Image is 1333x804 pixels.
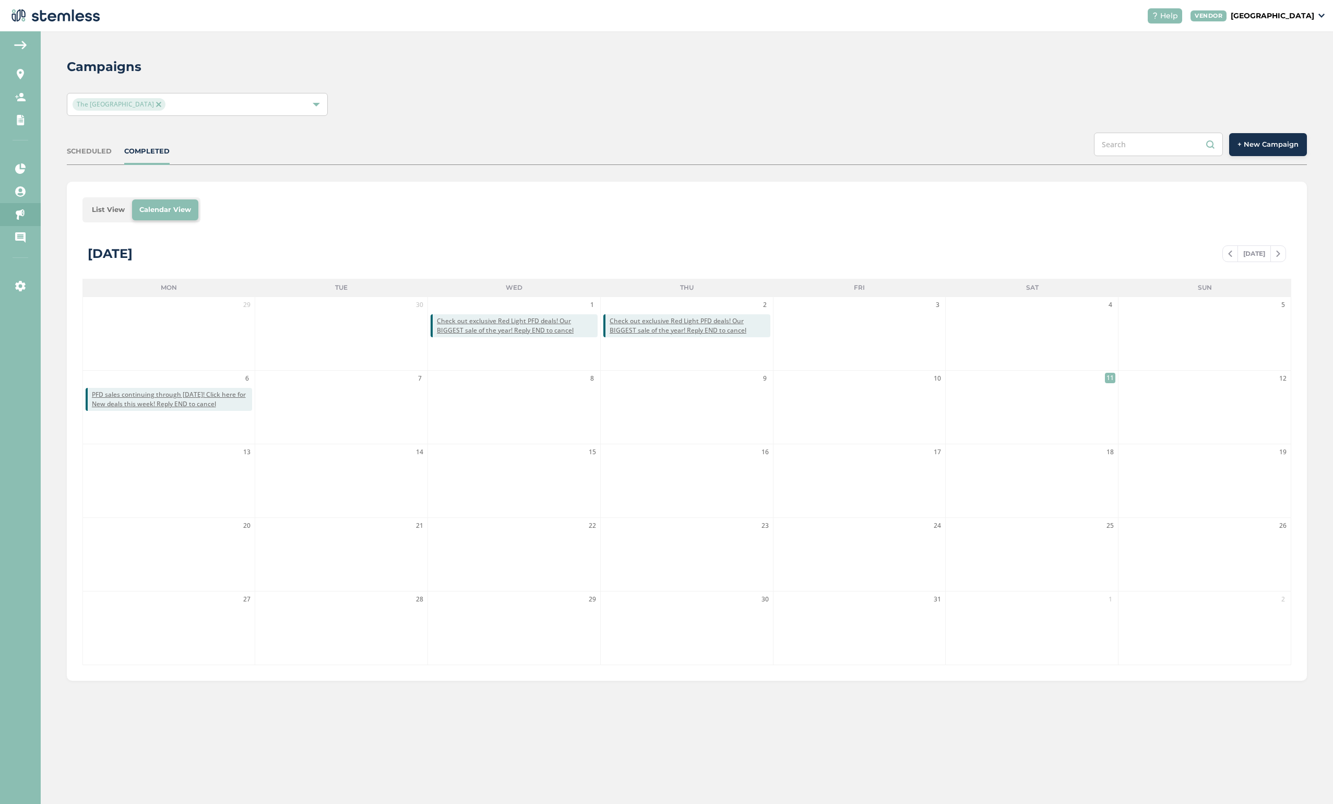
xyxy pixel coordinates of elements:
span: 3 [932,300,943,310]
button: + New Campaign [1229,133,1307,156]
span: 20 [242,521,252,531]
li: Calendar View [132,199,198,220]
span: 21 [414,521,425,531]
span: 10 [932,373,943,384]
span: 1 [1105,594,1115,605]
span: 4 [1105,300,1115,310]
span: 7 [414,373,425,384]
div: COMPLETED [124,146,170,157]
span: 1 [587,300,598,310]
img: icon-close-accent-8a337256.svg [156,102,161,107]
span: 13 [242,447,252,457]
span: Help [1160,10,1178,21]
span: 24 [932,521,943,531]
span: 23 [760,521,770,531]
iframe: Chat Widget [1281,754,1333,804]
span: The [GEOGRAPHIC_DATA] [73,98,165,111]
span: 25 [1105,521,1115,531]
li: Sun [1118,279,1291,297]
span: 8 [587,373,598,384]
li: Wed [427,279,600,297]
p: [GEOGRAPHIC_DATA] [1231,10,1314,21]
span: 22 [587,521,598,531]
span: 30 [414,300,425,310]
span: Check out exclusive Red Light PFD deals! Our BIGGEST sale of the year! Reply END to cancel [437,316,598,335]
li: Mon [82,279,255,297]
span: 5 [1278,300,1288,310]
h2: Campaigns [67,57,141,76]
span: 17 [932,447,943,457]
div: SCHEDULED [67,146,112,157]
li: List View [85,199,132,220]
img: logo-dark-0685b13c.svg [8,5,100,26]
span: 12 [1278,373,1288,384]
span: [DATE] [1237,246,1271,262]
span: 29 [242,300,252,310]
img: icon-chevron-left-b8c47ebb.svg [1228,251,1232,257]
img: icon_down-arrow-small-66adaf34.svg [1318,14,1325,18]
span: 31 [932,594,943,605]
span: 9 [760,373,770,384]
input: Search [1094,133,1223,156]
span: 30 [760,594,770,605]
span: 15 [587,447,598,457]
span: 26 [1278,521,1288,531]
div: VENDOR [1191,10,1227,21]
li: Sat [946,279,1118,297]
li: Tue [255,279,427,297]
span: 2 [1278,594,1288,605]
span: 2 [760,300,770,310]
span: PFD sales continuing through [DATE]! Click here for New deals this week! Reply END to cancel [92,390,253,409]
span: 6 [242,373,252,384]
img: icon-chevron-right-bae969c5.svg [1276,251,1280,257]
span: 28 [414,594,425,605]
span: 29 [587,594,598,605]
span: 19 [1278,447,1288,457]
span: Check out exclusive Red Light PFD deals! Our BIGGEST sale of the year! Reply END to cancel [610,316,770,335]
span: + New Campaign [1237,139,1299,150]
div: [DATE] [88,244,133,263]
span: 11 [1105,373,1115,383]
li: Fri [773,279,946,297]
img: icon-arrow-back-accent-c549486e.svg [14,41,27,49]
li: Thu [600,279,773,297]
span: 16 [760,447,770,457]
span: 14 [414,447,425,457]
span: 27 [242,594,252,605]
span: 18 [1105,447,1115,457]
img: icon-help-white-03924b79.svg [1152,13,1158,19]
